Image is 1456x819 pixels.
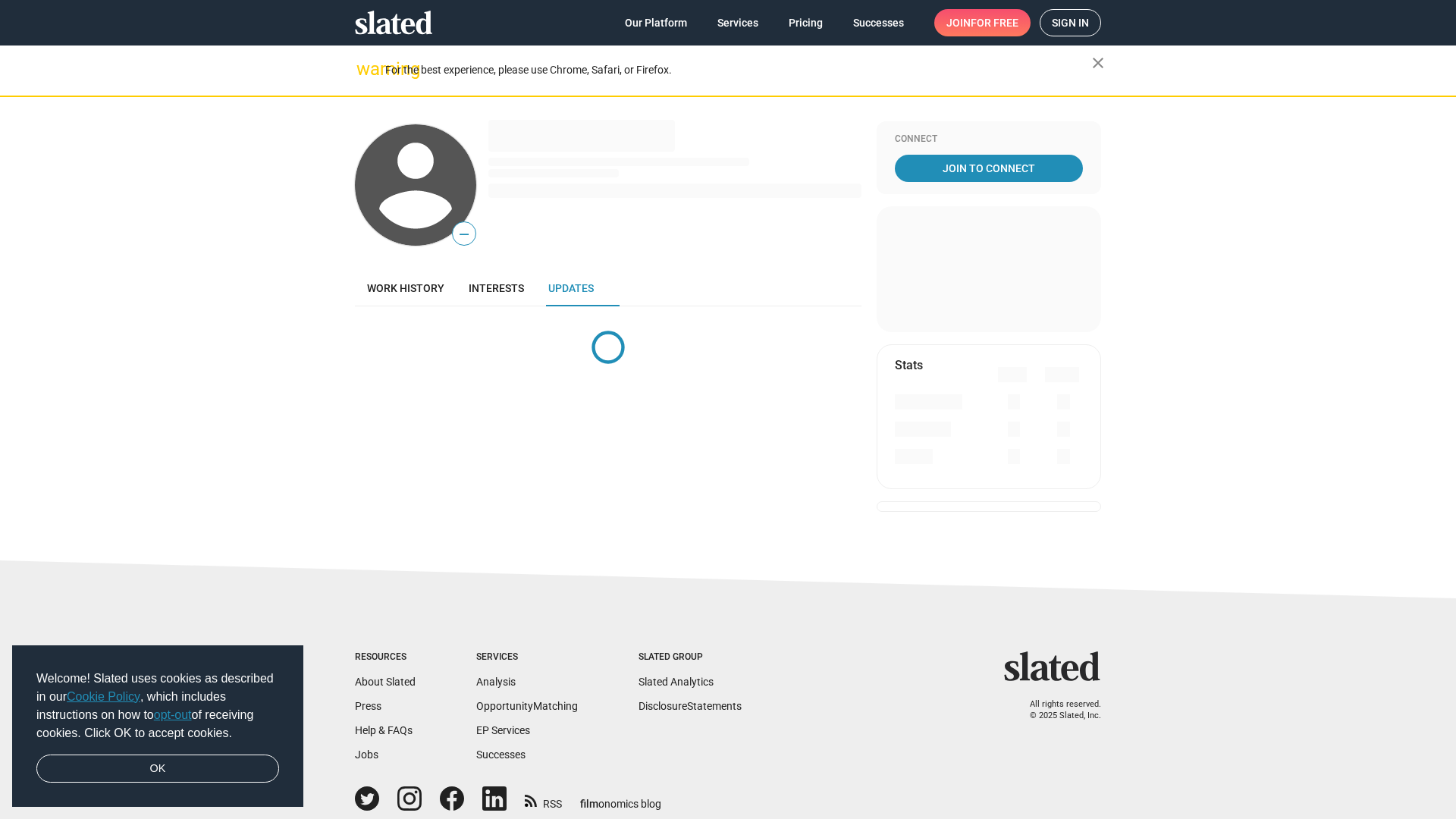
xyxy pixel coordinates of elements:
span: Join [946,9,1018,36]
span: film [580,798,598,810]
p: All rights reserved. © 2025 Slated, Inc. [1014,699,1101,721]
a: RSS [525,788,562,811]
span: Join To Connect [898,155,1080,182]
a: Slated Analytics [639,676,714,688]
mat-card-title: Stats [895,357,923,373]
a: About Slated [355,676,416,688]
a: Services [705,9,770,36]
span: Successes [853,9,904,36]
mat-icon: warning [356,60,375,78]
div: Slated Group [639,651,742,664]
div: cookieconsent [12,645,303,808]
div: For the best experience, please use Chrome, Safari, or Firefox. [385,60,1092,80]
span: Our Platform [625,9,687,36]
a: Successes [476,748,526,761]
a: Press [355,700,381,712]
a: Successes [841,9,916,36]
a: OpportunityMatching [476,700,578,712]
a: dismiss cookie message [36,755,279,783]
span: — [453,224,475,244]
span: Sign in [1052,10,1089,36]
a: Help & FAQs [355,724,413,736]
div: Connect [895,133,1083,146]
mat-icon: close [1089,54,1107,72]
span: Pricing [789,9,823,36]
a: opt-out [154,708,192,721]
span: for free [971,9,1018,36]
a: Our Platform [613,9,699,36]
div: Resources [355,651,416,664]
a: Work history [355,270,457,306]
a: filmonomics blog [580,785,661,811]
a: Pricing [777,9,835,36]
span: Work history [367,282,444,294]
span: Updates [548,282,594,294]
a: Interests [457,270,536,306]
a: DisclosureStatements [639,700,742,712]
a: EP Services [476,724,530,736]
a: Sign in [1040,9,1101,36]
a: Updates [536,270,606,306]
span: Welcome! Slated uses cookies as described in our , which includes instructions on how to of recei... [36,670,279,742]
a: Cookie Policy [67,690,140,703]
span: Interests [469,282,524,294]
a: Join To Connect [895,155,1083,182]
a: Joinfor free [934,9,1031,36]
a: Jobs [355,748,378,761]
div: Services [476,651,578,664]
a: Analysis [476,676,516,688]
span: Services [717,9,758,36]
